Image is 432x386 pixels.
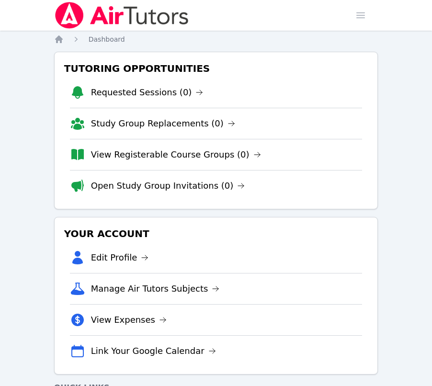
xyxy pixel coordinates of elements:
[91,179,245,193] a: Open Study Group Invitations (0)
[54,34,378,44] nav: Breadcrumb
[89,34,125,44] a: Dashboard
[91,313,167,327] a: View Expenses
[91,86,204,99] a: Requested Sessions (0)
[91,282,220,295] a: Manage Air Tutors Subjects
[54,2,190,29] img: Air Tutors
[89,35,125,43] span: Dashboard
[91,251,149,264] a: Edit Profile
[91,148,261,161] a: View Registerable Course Groups (0)
[91,344,216,358] a: Link Your Google Calendar
[62,60,370,77] h3: Tutoring Opportunities
[91,117,235,130] a: Study Group Replacements (0)
[62,225,370,242] h3: Your Account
